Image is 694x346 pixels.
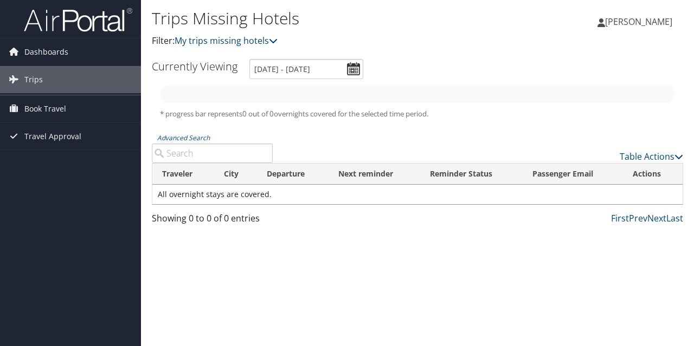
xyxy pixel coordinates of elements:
th: Next reminder [329,164,420,185]
div: Showing 0 to 0 of 0 entries [152,212,273,230]
a: Prev [629,212,647,224]
span: 0 out of 0 [242,109,274,119]
span: Dashboards [24,38,68,66]
a: First [611,212,629,224]
input: Advanced Search [152,143,273,163]
h3: Currently Viewing [152,59,237,74]
th: Traveler: activate to sort column ascending [152,164,214,185]
h1: Trips Missing Hotels [152,7,506,30]
th: City: activate to sort column ascending [214,164,256,185]
span: [PERSON_NAME] [605,16,672,28]
a: Next [647,212,666,224]
img: airportal-logo.png [24,7,132,32]
a: Advanced Search [157,133,210,142]
span: Travel Approval [24,123,81,150]
span: Book Travel [24,95,66,122]
th: Passenger Email: activate to sort column ascending [523,164,623,185]
a: Table Actions [620,151,683,162]
a: Last [666,212,683,224]
td: All overnight stays are covered. [152,185,683,204]
h5: * progress bar represents overnights covered for the selected time period. [160,109,675,119]
th: Actions [623,164,683,185]
span: Trips [24,66,43,93]
th: Departure: activate to sort column descending [257,164,329,185]
p: Filter: [152,34,506,48]
th: Reminder Status [420,164,523,185]
a: [PERSON_NAME] [597,5,683,38]
a: My trips missing hotels [175,35,278,47]
input: [DATE] - [DATE] [249,59,363,79]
